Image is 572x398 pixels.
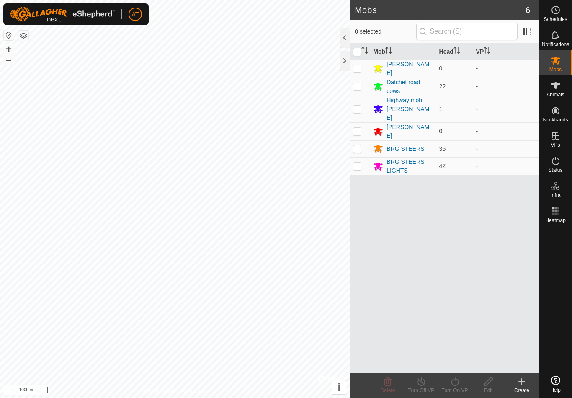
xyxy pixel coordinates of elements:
button: + [4,44,14,54]
td: - [473,157,539,175]
td: - [473,122,539,140]
span: Status [548,168,562,173]
a: Help [539,372,572,396]
div: Create [505,387,539,394]
td: - [473,78,539,96]
div: [PERSON_NAME] [386,123,432,140]
div: Edit [472,387,505,394]
span: Schedules [544,17,567,22]
span: Neckbands [543,117,568,122]
p-sorticon: Activate to sort [385,48,392,55]
p-sorticon: Activate to sort [484,48,490,55]
span: Heatmap [545,218,566,223]
span: Animals [546,92,564,97]
span: Notifications [542,42,569,47]
td: - [473,59,539,78]
a: Contact Us [183,387,208,395]
span: 35 [439,145,446,152]
img: Gallagher Logo [10,7,115,22]
span: 0 [439,65,443,72]
button: Map Layers [18,31,28,41]
p-sorticon: Activate to sort [361,48,368,55]
span: Delete [381,388,395,393]
span: 42 [439,163,446,169]
div: BRG STEERS [386,145,424,153]
span: i [338,382,340,393]
td: - [473,96,539,122]
span: 1 [439,106,443,112]
span: Infra [550,193,560,198]
div: BRG STEERS LIGHTS [386,158,432,175]
th: Head [436,44,473,60]
span: AT [132,10,139,19]
div: Highway mob [PERSON_NAME] [386,96,432,122]
div: Datchet road cows [386,78,432,96]
button: i [332,380,346,394]
span: 0 selected [355,27,416,36]
span: 6 [526,4,530,16]
th: Mob [370,44,435,60]
p-sorticon: Activate to sort [453,48,460,55]
div: Turn Off VP [405,387,438,394]
div: [PERSON_NAME] [386,60,432,78]
div: Turn On VP [438,387,472,394]
th: VP [473,44,539,60]
span: Mobs [549,67,562,72]
button: Reset Map [4,30,14,40]
span: 0 [439,128,443,134]
span: VPs [551,142,560,147]
span: Help [550,388,561,393]
a: Privacy Policy [142,387,173,395]
span: 22 [439,83,446,90]
input: Search (S) [416,23,518,40]
td: - [473,140,539,157]
h2: Mobs [355,5,526,15]
button: – [4,55,14,65]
